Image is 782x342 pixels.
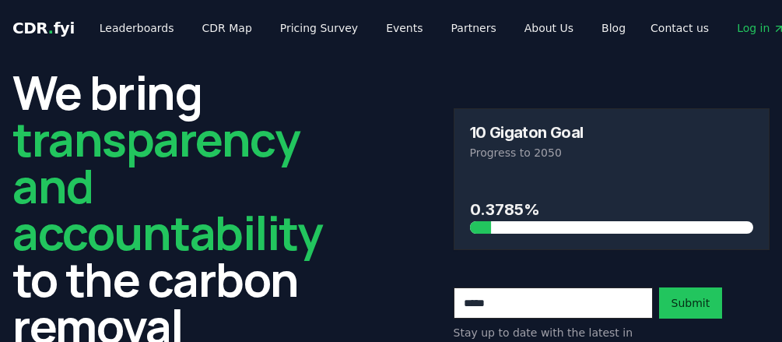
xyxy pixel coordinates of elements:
[470,145,754,160] p: Progress to 2050
[470,198,754,221] h3: 0.3785%
[12,19,75,37] span: CDR fyi
[659,287,723,319] button: Submit
[12,107,322,264] span: transparency and accountability
[589,14,638,42] a: Blog
[190,14,265,42] a: CDR Map
[87,14,638,42] nav: Main
[512,14,586,42] a: About Us
[87,14,187,42] a: Leaderboards
[638,14,721,42] a: Contact us
[439,14,509,42] a: Partners
[268,14,370,42] a: Pricing Survey
[373,14,435,42] a: Events
[48,19,54,37] span: .
[470,125,584,140] h3: 10 Gigaton Goal
[12,17,75,39] a: CDR.fyi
